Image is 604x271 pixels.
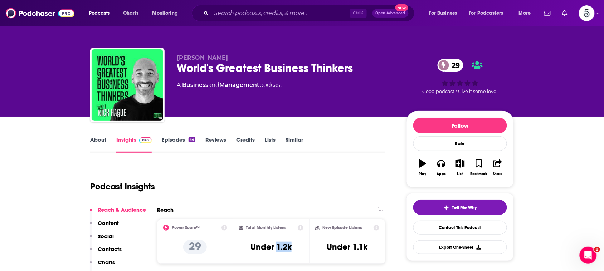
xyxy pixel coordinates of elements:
p: Social [98,233,114,240]
span: New [395,4,408,11]
img: tell me why sparkle [444,205,449,211]
button: open menu [464,8,514,19]
span: Tell Me Why [452,205,477,211]
img: World's Greatest Business Thinkers [92,49,163,121]
button: open menu [147,8,187,19]
button: open menu [84,8,119,19]
a: Lists [265,136,276,153]
h2: Reach [157,206,174,213]
div: A podcast [177,81,282,89]
h1: Podcast Insights [90,181,155,192]
button: Social [90,233,114,246]
span: Ctrl K [350,9,367,18]
span: For Business [429,8,457,18]
a: Show notifications dropdown [559,7,570,19]
input: Search podcasts, credits, & more... [211,8,350,19]
a: About [90,136,106,153]
img: Podchaser Pro [139,137,152,143]
h3: Under 1.2k [250,242,292,252]
a: Contact This Podcast [413,221,507,235]
span: Charts [123,8,138,18]
span: For Podcasters [469,8,503,18]
div: Search podcasts, credits, & more... [199,5,422,21]
div: 34 [189,137,195,142]
span: Monitoring [152,8,178,18]
span: 29 [445,59,464,72]
button: Share [488,155,507,181]
span: 1 [594,247,600,252]
h2: Total Monthly Listens [246,225,287,230]
a: Charts [118,8,143,19]
button: Show profile menu [579,5,595,21]
div: Share [493,172,502,176]
h2: Power Score™ [172,225,200,230]
button: open menu [514,8,540,19]
div: Play [419,172,427,176]
p: Content [98,220,119,226]
span: More [519,8,531,18]
div: 29Good podcast? Give it some love! [406,54,514,99]
h2: New Episode Listens [322,225,362,230]
a: 29 [438,59,464,72]
h3: Under 1.1k [327,242,368,252]
button: List [451,155,469,181]
a: Credits [236,136,255,153]
a: Episodes34 [162,136,195,153]
button: Contacts [90,246,122,259]
img: Podchaser - Follow, Share and Rate Podcasts [6,6,74,20]
p: 29 [183,240,207,254]
div: List [457,172,463,176]
button: Export One-Sheet [413,240,507,254]
a: Reviews [205,136,226,153]
a: InsightsPodchaser Pro [116,136,152,153]
span: [PERSON_NAME] [177,54,228,61]
span: Logged in as Spiral5-G2 [579,5,595,21]
span: Open Advanced [376,11,405,15]
p: Charts [98,259,115,266]
iframe: Intercom live chat [580,247,597,264]
p: Contacts [98,246,122,252]
div: Bookmark [471,172,487,176]
button: open menu [424,8,466,19]
button: tell me why sparkleTell Me Why [413,200,507,215]
button: Apps [432,155,450,181]
div: Apps [437,172,446,176]
a: Business [182,82,208,88]
span: and [208,82,219,88]
button: Bookmark [469,155,488,181]
img: User Profile [579,5,595,21]
button: Reach & Audience [90,206,146,220]
a: Management [219,82,259,88]
a: Show notifications dropdown [541,7,554,19]
button: Play [413,155,432,181]
div: Rate [413,136,507,151]
a: Similar [286,136,303,153]
p: Reach & Audience [98,206,146,213]
span: Good podcast? Give it some love! [423,89,498,94]
button: Content [90,220,119,233]
button: Follow [413,118,507,133]
span: Podcasts [89,8,110,18]
button: Open AdvancedNew [372,9,409,18]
